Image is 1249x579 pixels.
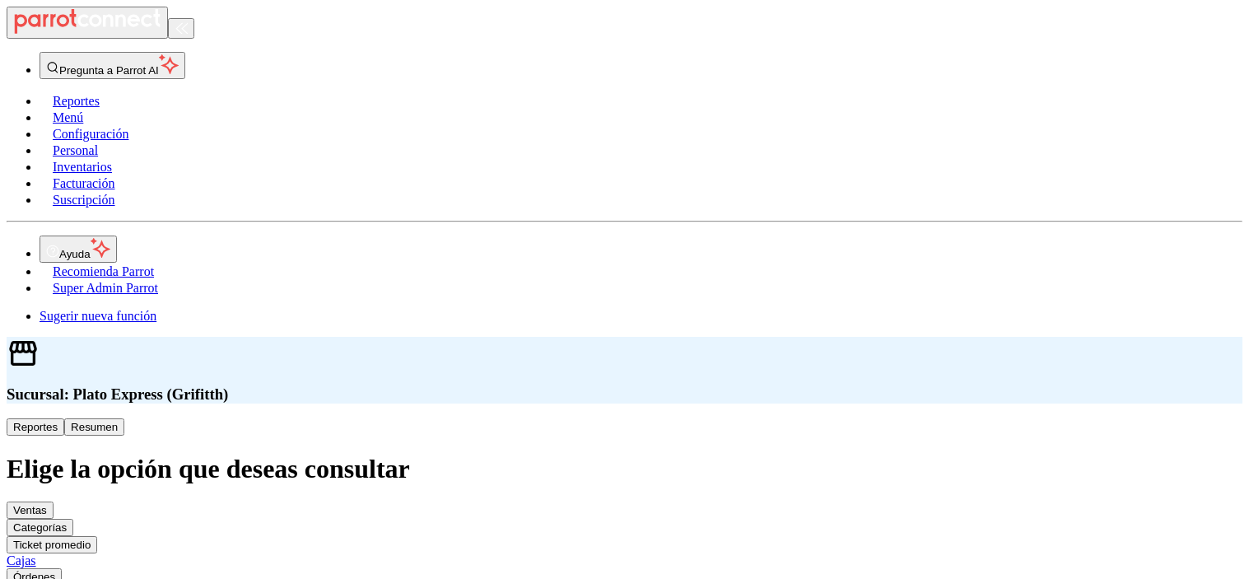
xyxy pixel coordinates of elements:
span: Configuración [53,127,128,141]
h1: Elige la opción que deseas consultar [7,454,1242,484]
button: Ticket promedio [7,536,97,553]
a: Suscripción [40,193,115,207]
h3: Sucursal: Plato Express (Grifitth) [7,385,1242,404]
a: Personal [40,143,98,157]
button: Categorías [7,519,73,536]
a: Recomienda Parrot [40,264,154,278]
span: Super Admin Parrot [53,281,158,295]
button: Pregunta a Parrot AI [40,52,185,79]
span: Ayuda [59,248,91,260]
div: Ticket promedio [13,539,91,551]
button: Ventas [7,502,54,519]
div: navigation tabs [7,418,1242,436]
a: Menú [40,110,83,124]
button: Resumen [64,418,124,436]
div: Categorías [13,521,67,534]
button: open_drawer_menu [168,18,194,39]
span: Menú [53,110,83,124]
span: Inventarios [53,160,112,174]
a: Pregunta a Parrot AI [40,63,185,77]
span: Recomienda Parrot [53,264,154,278]
span: Pregunta a Parrot AI [59,64,159,77]
a: Facturación [40,176,115,190]
span: Personal [53,143,98,157]
span: Reportes [53,94,100,108]
span: Facturación [53,176,115,190]
a: Super Admin Parrot [40,281,158,295]
span: Suscripción [53,193,115,207]
a: Configuración [40,127,128,141]
a: Cajas [7,553,1242,568]
a: Inventarios [40,160,112,174]
button: Reportes [7,418,64,436]
div: Ventas [13,504,47,516]
a: Reportes [40,94,100,108]
a: Sugerir nueva función [40,309,156,323]
nav: mailbox folders [7,7,1242,324]
button: Ayuda [40,236,117,263]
